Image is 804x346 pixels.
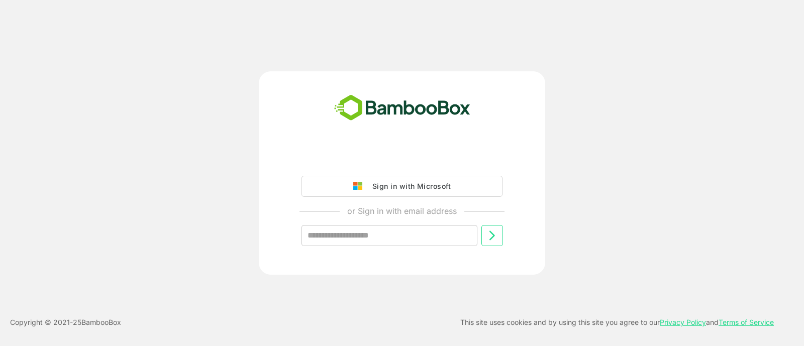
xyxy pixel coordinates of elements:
[10,316,121,328] p: Copyright © 2021- 25 BambooBox
[353,182,367,191] img: google
[329,91,476,125] img: bamboobox
[367,180,451,193] div: Sign in with Microsoft
[719,318,774,326] a: Terms of Service
[660,318,706,326] a: Privacy Policy
[347,205,457,217] p: or Sign in with email address
[301,176,502,197] button: Sign in with Microsoft
[296,148,508,170] iframe: Sign in with Google Button
[460,316,774,328] p: This site uses cookies and by using this site you agree to our and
